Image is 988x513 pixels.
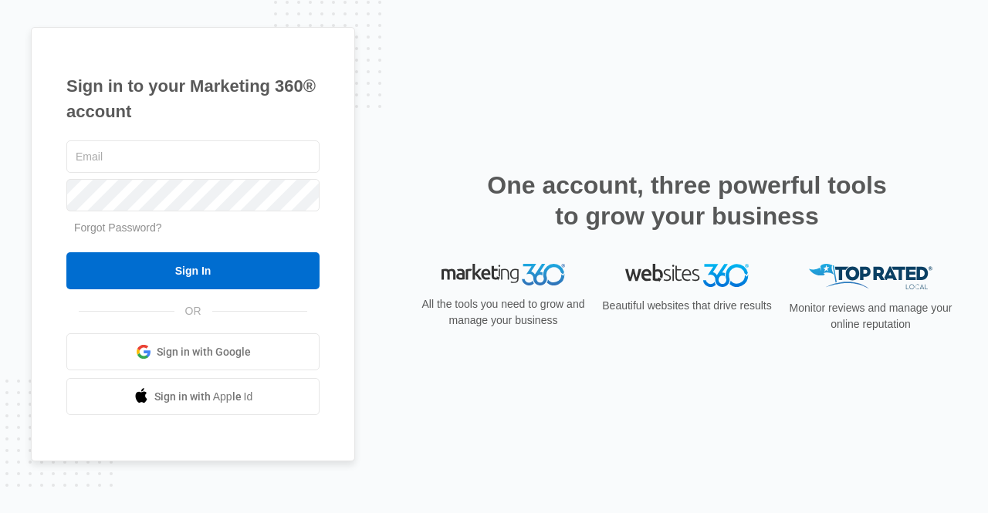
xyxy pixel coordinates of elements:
[66,333,320,370] a: Sign in with Google
[784,300,957,332] p: Monitor reviews and manage your online reputation
[482,170,892,231] h2: One account, three powerful tools to grow your business
[442,264,565,285] img: Marketing 360
[66,252,320,289] input: Sign In
[66,378,320,415] a: Sign in with Apple Id
[417,296,590,329] p: All the tools you need to grow and manage your business
[66,140,320,173] input: Email
[157,344,251,360] span: Sign in with Google
[66,73,320,124] h1: Sign in to your Marketing 360® account
[625,264,749,286] img: Websites 360
[809,264,932,289] img: Top Rated Local
[174,303,212,319] span: OR
[74,221,162,234] a: Forgot Password?
[601,298,773,314] p: Beautiful websites that drive results
[154,389,253,405] span: Sign in with Apple Id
